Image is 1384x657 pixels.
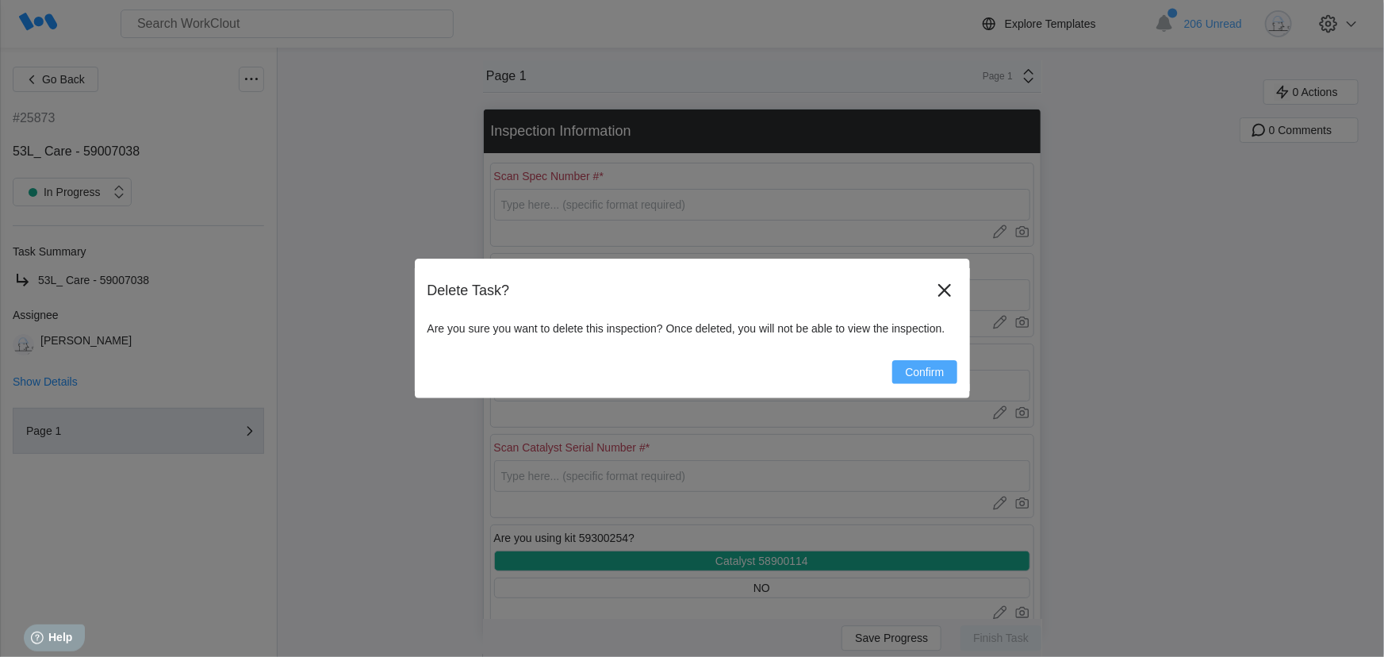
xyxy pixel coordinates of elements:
span: Confirm [905,367,944,378]
div: Are you sure you want to delete this inspection? Once deleted, you will not be able to view the i... [427,322,957,335]
button: Confirm [892,360,957,384]
div: Delete Task? [427,282,932,299]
